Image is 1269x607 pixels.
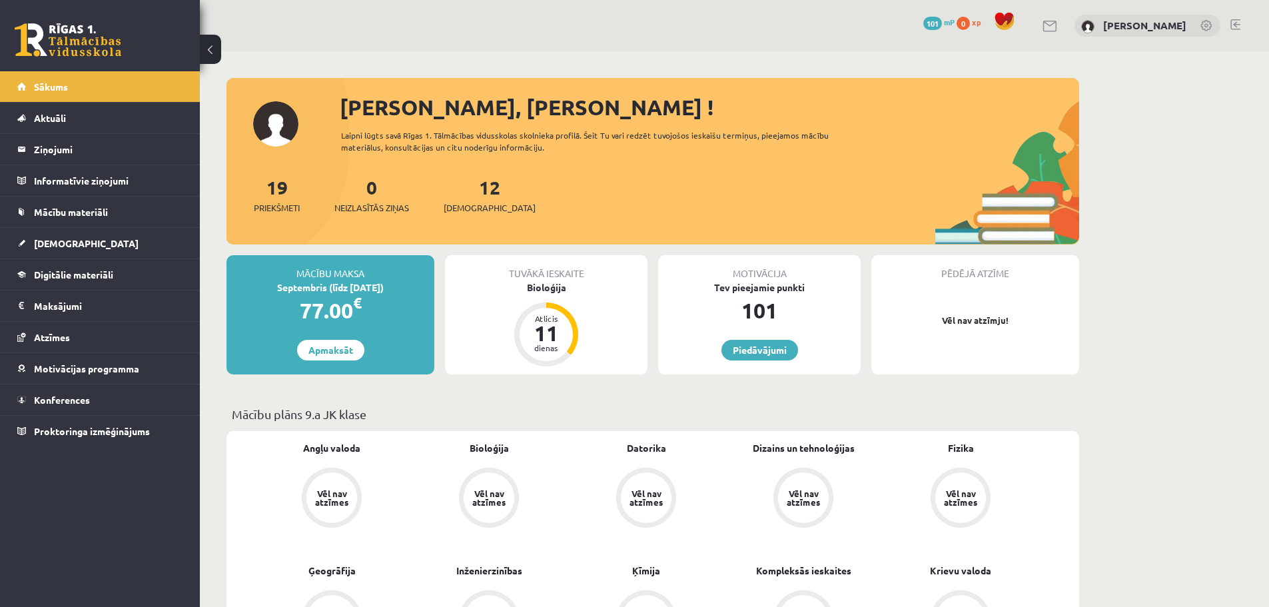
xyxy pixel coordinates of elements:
[923,17,942,30] span: 101
[445,255,647,281] div: Tuvākā ieskaite
[34,112,66,124] span: Aktuāli
[470,441,509,455] a: Bioloģija
[526,322,566,344] div: 11
[725,468,882,530] a: Vēl nav atzīmes
[297,340,364,360] a: Apmaksāt
[445,281,647,368] a: Bioloģija Atlicis 11 dienas
[658,295,861,326] div: 101
[526,314,566,322] div: Atlicis
[253,468,410,530] a: Vēl nav atzīmes
[34,291,183,321] legend: Maksājumi
[882,468,1039,530] a: Vēl nav atzīmes
[948,441,974,455] a: Fizika
[470,489,508,506] div: Vēl nav atzīmes
[871,255,1079,281] div: Pēdējā atzīme
[721,340,798,360] a: Piedāvājumi
[526,344,566,352] div: dienas
[15,23,121,57] a: Rīgas 1. Tālmācības vidusskola
[942,489,979,506] div: Vēl nav atzīmes
[972,17,981,27] span: xp
[1081,20,1094,33] img: Jaromirs Četčikovs
[34,394,90,406] span: Konferences
[17,353,183,384] a: Motivācijas programma
[658,281,861,295] div: Tev pieejamie punkti
[944,17,955,27] span: mP
[34,425,150,437] span: Proktoringa izmēģinājums
[308,564,356,578] a: Ģeogrāfija
[17,228,183,259] a: [DEMOGRAPHIC_DATA]
[254,201,300,215] span: Priekšmeti
[17,165,183,196] a: Informatīvie ziņojumi
[34,269,113,281] span: Digitālie materiāli
[444,201,536,215] span: [DEMOGRAPHIC_DATA]
[34,237,139,249] span: [DEMOGRAPHIC_DATA]
[658,255,861,281] div: Motivācija
[34,362,139,374] span: Motivācijas programma
[17,384,183,415] a: Konferences
[17,322,183,352] a: Atzīmes
[785,489,822,506] div: Vēl nav atzīmes
[632,564,660,578] a: Ķīmija
[628,489,665,506] div: Vēl nav atzīmes
[340,91,1079,123] div: [PERSON_NAME], [PERSON_NAME] !
[226,281,434,295] div: Septembris (līdz [DATE])
[254,175,300,215] a: 19Priekšmeti
[753,441,855,455] a: Dizains un tehnoloģijas
[226,295,434,326] div: 77.00
[444,175,536,215] a: 12[DEMOGRAPHIC_DATA]
[334,175,409,215] a: 0Neizlasītās ziņas
[17,197,183,227] a: Mācību materiāli
[568,468,725,530] a: Vēl nav atzīmes
[34,206,108,218] span: Mācību materiāli
[303,441,360,455] a: Angļu valoda
[17,71,183,102] a: Sākums
[34,134,183,165] legend: Ziņojumi
[923,17,955,27] a: 101 mP
[445,281,647,295] div: Bioloģija
[627,441,666,455] a: Datorika
[232,405,1074,423] p: Mācību plāns 9.a JK klase
[410,468,568,530] a: Vēl nav atzīmes
[957,17,987,27] a: 0 xp
[341,129,853,153] div: Laipni lūgts savā Rīgas 1. Tālmācības vidusskolas skolnieka profilā. Šeit Tu vari redzēt tuvojošo...
[930,564,991,578] a: Krievu valoda
[17,259,183,290] a: Digitālie materiāli
[34,331,70,343] span: Atzīmes
[17,134,183,165] a: Ziņojumi
[34,81,68,93] span: Sākums
[456,564,522,578] a: Inženierzinības
[353,293,362,312] span: €
[334,201,409,215] span: Neizlasītās ziņas
[957,17,970,30] span: 0
[313,489,350,506] div: Vēl nav atzīmes
[226,255,434,281] div: Mācību maksa
[17,416,183,446] a: Proktoringa izmēģinājums
[17,103,183,133] a: Aktuāli
[756,564,851,578] a: Kompleksās ieskaites
[34,165,183,196] legend: Informatīvie ziņojumi
[878,314,1072,327] p: Vēl nav atzīmju!
[1103,19,1186,32] a: [PERSON_NAME]
[17,291,183,321] a: Maksājumi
